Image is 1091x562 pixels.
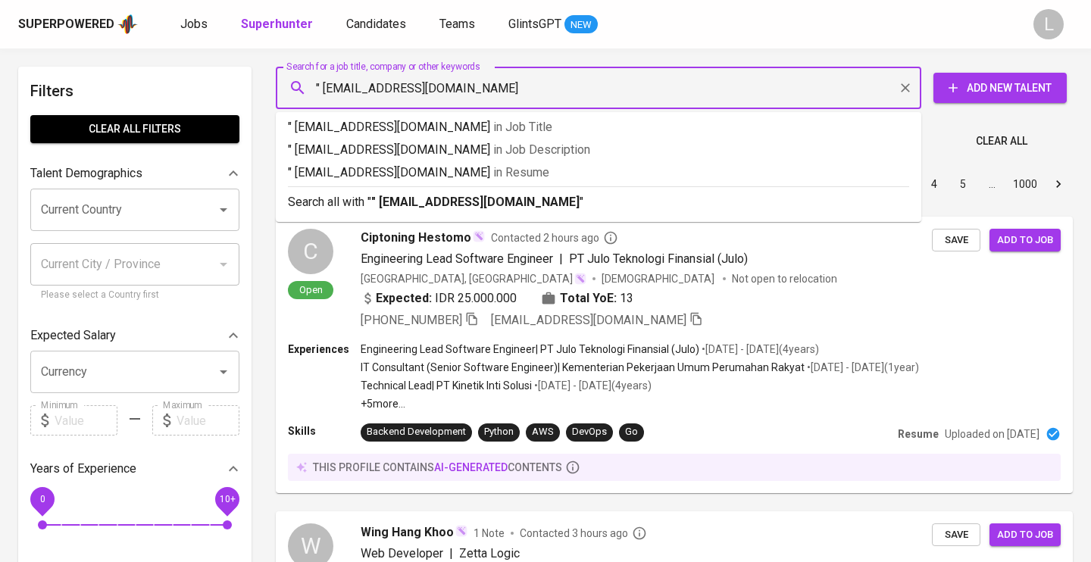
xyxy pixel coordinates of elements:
[632,526,647,541] svg: By Malaysia recruiter
[898,426,939,442] p: Resume
[603,230,618,245] svg: By Batam recruiter
[55,405,117,436] input: Value
[346,15,409,34] a: Candidates
[455,525,467,537] img: magic_wand.svg
[1046,172,1071,196] button: Go to next page
[602,271,717,286] span: [DEMOGRAPHIC_DATA]
[30,158,239,189] div: Talent Demographics
[30,326,116,345] p: Expected Salary
[805,360,919,375] p: • [DATE] - [DATE] ( 1 year )
[276,217,1073,493] a: COpenCiptoning HestomoContacted 2 hours agoEngineering Lead Software Engineer|PT Julo Teknologi F...
[569,251,748,266] span: PT Julo Teknologi Finansial (Julo)
[439,15,478,34] a: Teams
[805,172,1073,196] nav: pagination navigation
[42,120,227,139] span: Clear All filters
[288,229,333,274] div: C
[361,360,805,375] p: IT Consultant (Senior Software Engineer) | Kementerian Pekerjaan Umum Perumahan Rakyat
[213,361,234,382] button: Open
[361,342,699,357] p: Engineering Lead Software Engineer | PT Julo Teknologi Finansial (Julo)
[997,526,1053,544] span: Add to job
[30,320,239,351] div: Expected Salary
[932,229,980,252] button: Save
[493,165,549,180] span: in Resume
[493,142,590,157] span: in Job Description
[491,313,686,327] span: [EMAIL_ADDRESS][DOMAIN_NAME]
[30,460,136,478] p: Years of Experience
[989,229,1061,252] button: Add to job
[459,546,520,560] span: Zetta Logic
[493,120,552,134] span: in Job Title
[520,526,647,541] span: Contacted 3 hours ago
[532,378,652,393] p: • [DATE] - [DATE] ( 4 years )
[41,288,229,303] p: Please select a Country first
[288,423,361,439] p: Skills
[367,425,466,439] div: Backend Development
[219,494,235,504] span: 10+
[980,176,1004,192] div: …
[288,164,909,182] p: " [EMAIL_ADDRESS][DOMAIN_NAME]
[970,127,1033,155] button: Clear All
[39,494,45,504] span: 0
[177,405,239,436] input: Value
[895,77,916,98] button: Clear
[945,426,1039,442] p: Uploaded on [DATE]
[213,199,234,220] button: Open
[361,251,553,266] span: Engineering Lead Software Engineer
[313,460,562,475] p: this profile contains contents
[288,118,909,136] p: " [EMAIL_ADDRESS][DOMAIN_NAME]
[361,313,462,327] span: [PHONE_NUMBER]
[361,396,919,411] p: +5 more ...
[361,289,517,308] div: IDR 25.000.000
[30,79,239,103] h6: Filters
[30,115,239,143] button: Clear All filters
[361,229,471,247] span: Ciptoning Hestomo
[946,79,1055,98] span: Add New Talent
[117,13,138,36] img: app logo
[532,425,554,439] div: AWS
[434,461,508,473] span: AI-generated
[625,425,638,439] div: Go
[376,289,432,308] b: Expected:
[371,195,580,209] b: " [EMAIL_ADDRESS][DOMAIN_NAME]
[288,193,909,211] p: Search all with " "
[508,17,561,31] span: GlintsGPT
[933,73,1067,103] button: Add New Talent
[474,526,505,541] span: 1 Note
[491,230,618,245] span: Contacted 2 hours ago
[574,273,586,285] img: magic_wand.svg
[732,271,837,286] p: Not open to relocation
[361,271,586,286] div: [GEOGRAPHIC_DATA], [GEOGRAPHIC_DATA]
[951,172,975,196] button: Go to page 5
[997,232,1053,249] span: Add to job
[508,15,598,34] a: GlintsGPT NEW
[560,289,617,308] b: Total YoE:
[484,425,514,439] div: Python
[180,17,208,31] span: Jobs
[939,232,973,249] span: Save
[473,230,485,242] img: magic_wand.svg
[699,342,819,357] p: • [DATE] - [DATE] ( 4 years )
[288,141,909,159] p: " [EMAIL_ADDRESS][DOMAIN_NAME]
[288,342,361,357] p: Experiences
[361,378,532,393] p: Technical Lead | PT Kinetik Inti Solusi
[361,546,443,560] span: Web Developer
[346,17,406,31] span: Candidates
[559,250,563,268] span: |
[932,523,980,547] button: Save
[30,164,142,183] p: Talent Demographics
[564,17,598,33] span: NEW
[989,523,1061,547] button: Add to job
[1008,172,1042,196] button: Go to page 1000
[1033,9,1064,39] div: L
[939,526,973,544] span: Save
[922,172,946,196] button: Go to page 4
[241,15,316,34] a: Superhunter
[18,16,114,33] div: Superpowered
[241,17,313,31] b: Superhunter
[18,13,138,36] a: Superpoweredapp logo
[439,17,475,31] span: Teams
[361,523,454,542] span: Wing Hang Khoo
[976,132,1027,151] span: Clear All
[180,15,211,34] a: Jobs
[293,283,329,296] span: Open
